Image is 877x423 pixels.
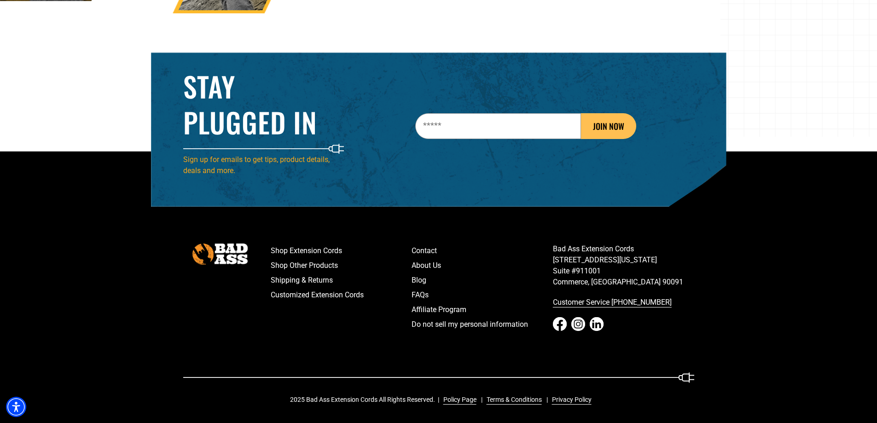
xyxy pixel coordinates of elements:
button: JOIN NOW [581,113,636,139]
img: Bad Ass Extension Cords [192,243,248,264]
a: Shop Extension Cords [271,243,412,258]
a: Instagram - open in a new tab [571,317,585,331]
h2: Stay Plugged In [183,68,344,140]
a: Do not sell my personal information [412,317,553,332]
p: Sign up for emails to get tips, product details, deals and more. [183,154,344,176]
a: Shipping & Returns [271,273,412,288]
a: LinkedIn - open in a new tab [590,317,604,331]
a: Affiliate Program [412,302,553,317]
a: FAQs [412,288,553,302]
div: 2025 Bad Ass Extension Cords All Rights Reserved. [290,395,598,405]
a: Blog [412,273,553,288]
p: Bad Ass Extension Cords [STREET_ADDRESS][US_STATE] Suite #911001 Commerce, [GEOGRAPHIC_DATA] 90091 [553,243,694,288]
a: Shop Other Products [271,258,412,273]
a: Facebook - open in a new tab [553,317,567,331]
div: Accessibility Menu [6,397,26,417]
input: Email [415,113,581,139]
a: Terms & Conditions [483,395,542,405]
a: About Us [412,258,553,273]
a: Contact [412,243,553,258]
a: Policy Page [440,395,476,405]
a: Customized Extension Cords [271,288,412,302]
a: Privacy Policy [548,395,592,405]
a: call 833-674-1699 [553,295,694,310]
